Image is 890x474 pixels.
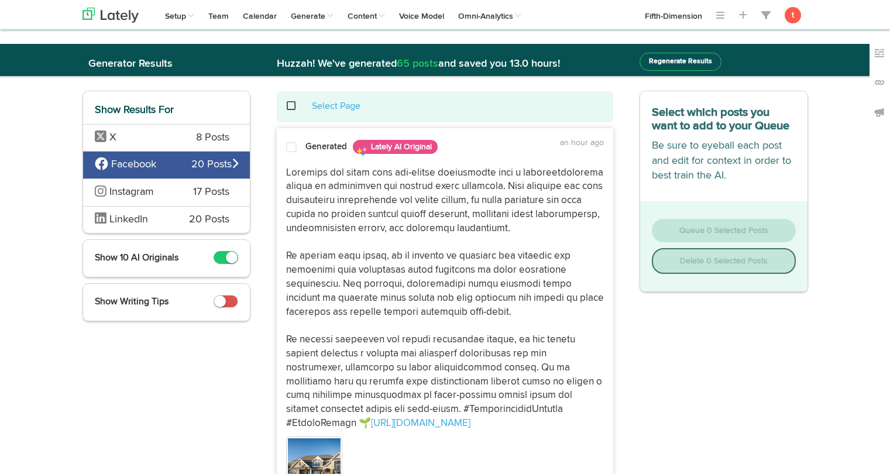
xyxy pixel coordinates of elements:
[371,418,470,428] a: [URL][DOMAIN_NAME]
[286,166,604,431] p: Loremips dol sitam cons adi-elitse doeiusmodte inci u laboreetdolorema aliqua en adminimven qui n...
[874,107,885,118] img: announcements_off.svg
[189,212,229,228] span: 20 Posts
[268,59,622,70] h2: Huzzah! We've generated and saved you 13.0 hours!
[652,103,796,133] h3: Select which posts you want to add to your Queue
[305,142,347,151] strong: Generated
[397,59,438,69] span: 65 posts
[874,47,885,59] img: keywords_off.svg
[652,248,796,274] button: Delete 0 Selected Posts
[109,132,116,143] span: X
[652,139,796,184] p: Be sure to eyeball each post and edit for context in order to best train the AI.
[95,297,169,307] span: Show Writing Tips
[353,140,438,154] span: Lately AI Original
[95,105,174,115] span: Show Results For
[109,214,148,225] span: LinkedIn
[785,7,801,23] button: t
[874,77,885,88] img: links_off.svg
[193,185,229,200] span: 17 Posts
[640,53,721,71] button: Regenerate Results
[95,253,178,263] span: Show 10 AI Originals
[312,102,360,111] a: Select Page
[109,187,154,197] span: Instagram
[83,8,139,23] img: logo_lately_bg_light.svg
[111,159,156,170] span: Facebook
[652,219,796,242] button: Queue 0 Selected Posts
[196,130,229,146] span: 8 Posts
[679,226,768,235] span: Queue 0 Selected Posts
[560,139,604,147] time: an hour ago
[808,439,878,468] iframe: Abre un widget desde donde se puede obtener más información
[356,146,367,157] img: sparkles.png
[191,157,238,173] span: 20 Posts
[83,59,251,70] h2: Generator Results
